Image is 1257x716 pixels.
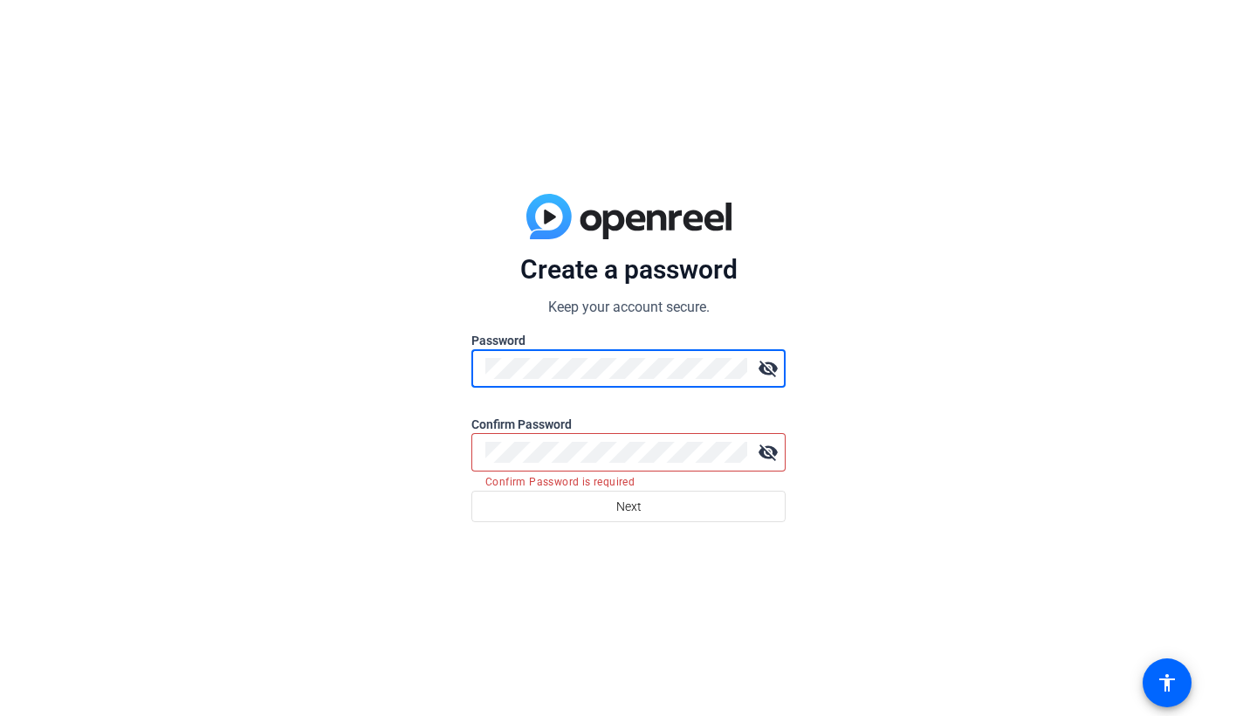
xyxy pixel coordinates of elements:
[751,435,786,470] mat-icon: visibility_off
[471,332,786,349] label: Password
[485,472,772,491] mat-error: Confirm Password is required
[471,253,786,286] p: Create a password
[471,491,786,522] button: Next
[616,490,642,523] span: Next
[471,416,786,433] label: Confirm Password
[1157,672,1178,693] mat-icon: accessibility
[751,351,786,386] mat-icon: visibility_off
[526,194,732,239] img: blue-gradient.svg
[471,297,786,318] p: Keep your account secure.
